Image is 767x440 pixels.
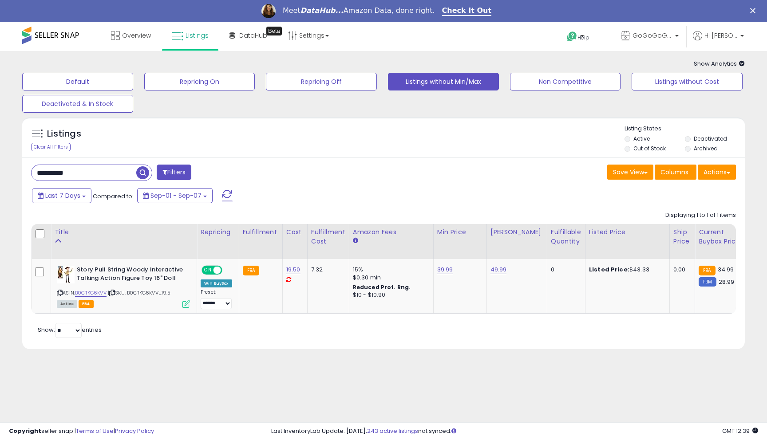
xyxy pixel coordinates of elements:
[38,326,102,334] span: Show: entries
[625,125,744,133] p: Listing States:
[165,22,215,49] a: Listings
[551,266,578,274] div: 0
[47,128,81,140] h5: Listings
[566,31,577,42] i: Get Help
[266,27,282,35] div: Tooltip anchor
[673,228,691,246] div: Ship Price
[32,188,91,203] button: Last 7 Days
[490,265,507,274] a: 49.99
[157,165,191,180] button: Filters
[202,267,213,274] span: ON
[437,228,483,237] div: Min Price
[353,274,427,282] div: $0.30 min
[150,191,202,200] span: Sep-01 - Sep-07
[243,266,259,275] small: FBA
[750,8,759,13] div: Close
[490,228,543,237] div: [PERSON_NAME]
[589,265,629,274] b: Listed Price:
[57,266,75,283] img: 41QcdUZe8+L._SL40_.jpg
[283,6,435,15] div: Meet Amazon Data, done right.
[719,278,735,286] span: 28.99
[223,22,274,49] a: DataHub
[201,228,235,237] div: Repricing
[633,31,672,40] span: GoGoGoGoneLLC
[353,228,430,237] div: Amazon Fees
[55,228,193,237] div: Title
[31,143,71,151] div: Clear All Filters
[353,237,358,245] small: Amazon Fees.
[201,289,232,309] div: Preset:
[437,265,453,274] a: 39.99
[57,266,190,307] div: ASIN:
[694,59,745,68] span: Show Analytics
[693,31,744,51] a: Hi [PERSON_NAME]
[79,300,94,308] span: FBA
[243,228,279,237] div: Fulfillment
[510,73,621,90] button: Non Competitive
[660,168,688,177] span: Columns
[266,73,377,90] button: Repricing Off
[699,277,716,287] small: FBM
[22,95,133,113] button: Deactivated & In Stock
[311,228,345,246] div: Fulfillment Cost
[577,34,589,41] span: Help
[442,6,492,16] a: Check It Out
[353,266,427,274] div: 15%
[281,22,336,49] a: Settings
[699,266,715,275] small: FBA
[261,4,276,18] img: Profile image for Georgie
[22,73,133,90] button: Default
[633,145,666,152] label: Out of Stock
[239,31,267,40] span: DataHub
[589,228,666,237] div: Listed Price
[104,22,158,49] a: Overview
[388,73,499,90] button: Listings without Min/Max
[698,165,736,180] button: Actions
[45,191,80,200] span: Last 7 Days
[560,24,607,51] a: Help
[353,291,427,299] div: $10 - $10.90
[201,279,232,287] div: Win BuyBox
[144,73,255,90] button: Repricing On
[694,145,718,152] label: Archived
[353,283,411,291] b: Reduced Prof. Rng.
[221,267,235,274] span: OFF
[633,135,650,142] label: Active
[589,266,663,274] div: $43.33
[75,289,107,297] a: B0CTKG6KVV
[704,31,738,40] span: Hi [PERSON_NAME]
[607,165,653,180] button: Save View
[655,165,696,180] button: Columns
[57,300,77,308] span: All listings currently available for purchase on Amazon
[614,22,685,51] a: GoGoGoGoneLLC
[122,31,151,40] span: Overview
[93,192,134,200] span: Compared to:
[286,265,300,274] a: 19.50
[694,135,727,142] label: Deactivated
[186,31,209,40] span: Listings
[718,265,734,274] span: 34.99
[300,6,344,15] i: DataHub...
[311,266,342,274] div: 7.32
[77,266,185,284] b: Story Pull String Woody Interactive Talking Action Figure Toy 16" Doll
[632,73,743,90] button: Listings without Cost
[699,228,744,246] div: Current Buybox Price
[665,211,736,220] div: Displaying 1 to 1 of 1 items
[551,228,581,246] div: Fulfillable Quantity
[108,289,171,296] span: | SKU: B0CTKG6KVV_19.5
[137,188,213,203] button: Sep-01 - Sep-07
[286,228,304,237] div: Cost
[673,266,688,274] div: 0.00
